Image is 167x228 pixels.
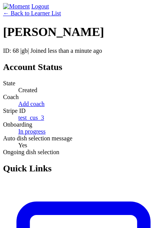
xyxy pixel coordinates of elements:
[3,107,164,114] dt: Stripe ID
[3,163,164,174] h2: Quick Links
[3,94,164,101] dt: Coach
[3,62,164,72] h2: Account Status
[3,25,164,39] h1: [PERSON_NAME]
[3,149,164,156] dt: Ongoing dish selection
[3,121,164,128] dt: Onboarding
[3,80,164,87] dt: State
[18,101,45,107] a: Add coach
[3,3,30,10] img: Moment
[22,47,28,54] span: gb
[18,87,37,93] span: Created
[18,128,46,135] a: In progress
[3,47,164,54] p: ID: 68 | | Joined less than a minute ago
[31,3,49,10] a: Logout
[3,10,61,16] a: ← Back to Learner List
[18,114,44,121] a: test_cus_3
[18,142,27,148] span: Yes
[3,135,164,142] dt: Auto dish selection message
